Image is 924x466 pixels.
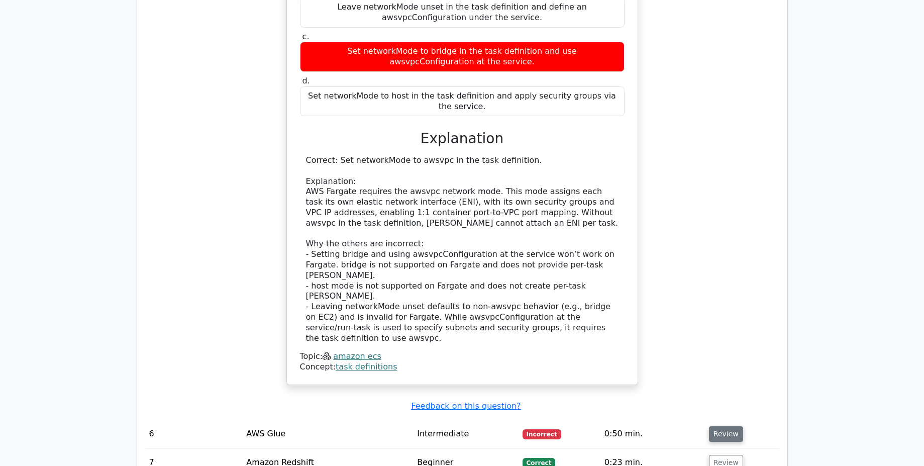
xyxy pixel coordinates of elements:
span: d. [302,76,310,85]
div: Topic: [300,351,625,362]
td: 0:50 min. [600,420,705,448]
div: Correct: Set networkMode to awsvpc in the task definition. Explanation: AWS Fargate requires the ... [306,155,619,343]
a: Feedback on this question? [411,401,521,411]
div: Set networkMode to host in the task definition and apply security groups via the service. [300,86,625,117]
a: amazon ecs [333,351,381,361]
td: AWS Glue [242,420,413,448]
span: Incorrect [523,429,561,439]
div: Set networkMode to bridge in the task definition and use awsvpcConfiguration at the service. [300,42,625,72]
div: Concept: [300,362,625,372]
td: Intermediate [413,420,519,448]
button: Review [709,426,743,442]
td: 6 [145,420,243,448]
h3: Explanation [306,130,619,147]
span: c. [302,32,310,41]
a: task definitions [336,362,397,371]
